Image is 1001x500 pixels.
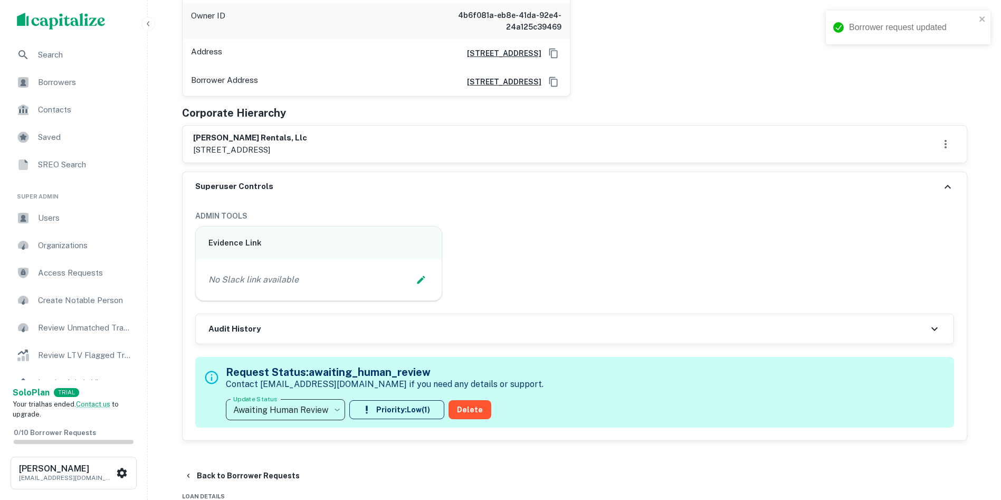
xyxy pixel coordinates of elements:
a: SoloPlan [13,386,50,399]
a: Contacts [8,97,139,122]
a: Borrowers [8,70,139,95]
h5: Request Status: awaiting_human_review [226,364,544,380]
span: Saved [38,131,132,144]
button: Edit Slack Link [413,272,429,288]
label: Update Status [233,394,277,403]
span: Access Requests [38,267,132,279]
strong: Solo Plan [13,388,50,398]
button: Delete [449,400,491,419]
button: close [979,15,986,25]
span: Borrowers [38,76,132,89]
a: Search [8,42,139,68]
li: Super Admin [8,180,139,205]
h6: [PERSON_NAME] [19,465,114,473]
a: Users [8,205,139,231]
h6: ADMIN TOOLS [195,210,954,222]
div: TRIAL [54,388,79,397]
a: SREO Search [8,152,139,177]
span: Review Unmatched Transactions [38,322,132,334]
a: [STREET_ADDRESS] [459,76,541,88]
span: Lender Admin View [38,376,132,389]
div: Awaiting Human Review [226,395,345,424]
p: Address [191,45,222,61]
span: Organizations [38,239,132,252]
p: Contact [EMAIL_ADDRESS][DOMAIN_NAME] if you need any details or support. [226,378,544,391]
span: Review LTV Flagged Transactions [38,349,132,362]
span: Contacts [38,103,132,116]
button: Back to Borrower Requests [180,466,304,485]
iframe: Chat Widget [948,416,1001,466]
h6: Evidence Link [208,237,430,249]
a: Organizations [8,233,139,258]
div: Borrower request updated [849,21,976,34]
span: Search [38,49,132,61]
h6: Audit History [208,323,261,335]
a: Saved [8,125,139,150]
a: [STREET_ADDRESS] [459,48,541,59]
img: capitalize-logo.png [17,13,106,30]
a: Lender Admin View [8,370,139,395]
p: No Slack link available [208,273,299,286]
a: Review Unmatched Transactions [8,315,139,341]
p: [STREET_ADDRESS] [193,144,307,156]
span: Create Notable Person [38,294,132,307]
button: Copy Address [546,74,561,90]
a: Access Requests [8,260,139,286]
button: Copy Address [546,45,561,61]
p: [EMAIL_ADDRESS][DOMAIN_NAME] [19,473,114,483]
span: Your trial has ended. to upgrade. [13,400,119,419]
a: Contact us [76,400,110,408]
span: Loan Details [182,493,225,499]
span: 0 / 10 Borrower Requests [14,429,96,437]
h6: Superuser Controls [195,181,273,193]
a: Create Notable Person [8,288,139,313]
button: [PERSON_NAME][EMAIL_ADDRESS][DOMAIN_NAME] [11,457,137,489]
p: Borrower Address [191,74,258,90]
h6: [PERSON_NAME] rentals, llc [193,132,307,144]
h6: 4b6f081a-eb8e-41da-92e4-24a125c39469 [435,10,561,33]
span: SREO Search [38,158,132,171]
a: Review LTV Flagged Transactions [8,343,139,368]
span: Users [38,212,132,224]
button: Priority:Low(1) [349,400,444,419]
h5: Corporate Hierarchy [182,105,286,121]
p: Owner ID [191,10,225,33]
